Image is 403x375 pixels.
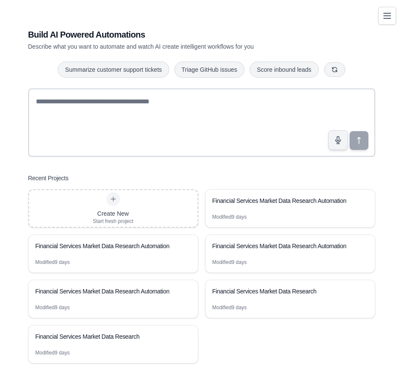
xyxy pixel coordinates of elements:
button: Summarize customer support tickets [58,62,169,78]
div: Modified 9 days [35,259,70,266]
div: Financial Services Market Data Research Automation [35,242,182,250]
div: Modified 9 days [35,304,70,311]
div: Start fresh project [93,218,133,225]
div: Create New [93,209,133,218]
div: Financial Services Market Data Research Automation [212,196,359,205]
div: Financial Services Market Data Research [35,332,182,341]
div: Modified 9 days [212,214,247,220]
div: Financial Services Market Data Research Automation [35,287,182,296]
button: Toggle navigation [378,7,396,25]
iframe: Chat Widget [360,334,403,375]
p: Describe what you want to automate and watch AI create intelligent workflows for you [28,42,315,51]
button: Get new suggestions [324,62,345,77]
h1: Build AI Powered Automations [28,29,315,41]
div: Financial Services Market Data Research Automation [212,242,359,250]
h3: Recent Projects [28,174,69,182]
div: Financial Services Market Data Research [212,287,359,296]
button: Click to speak your automation idea [328,130,348,150]
button: Score inbound leads [250,62,319,78]
div: Modified 9 days [212,304,247,311]
div: Modified 9 days [212,259,247,266]
button: Triage GitHub issues [174,62,244,78]
div: Modified 9 days [35,349,70,356]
